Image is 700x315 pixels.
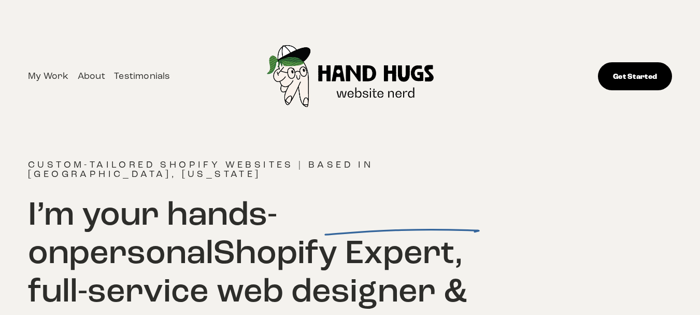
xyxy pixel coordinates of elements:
[598,62,672,90] a: Get Started
[78,69,105,84] a: About
[247,11,455,142] img: Hand Hugs Design | Independent Shopify Expert in Boulder, CO
[69,231,213,273] span: personal
[114,69,170,84] a: Testimonials
[28,160,511,179] h4: Custom-tailored Shopify websites | Based in [GEOGRAPHIC_DATA], [US_STATE]
[28,69,68,84] a: My Work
